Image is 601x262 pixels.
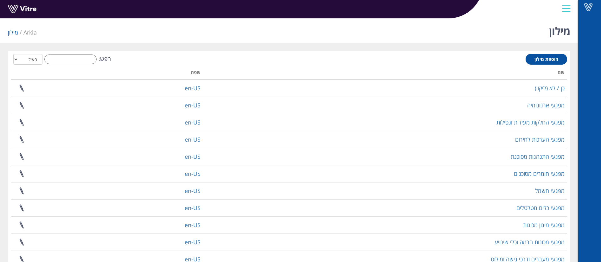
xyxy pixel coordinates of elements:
label: חפש: [42,54,111,64]
a: en-US [185,101,201,109]
span: הוספת מילון [534,56,558,62]
a: en-US [185,238,201,246]
a: en-US [185,221,201,229]
th: שפה [107,67,203,80]
h1: מילון [549,16,570,43]
a: en-US [185,84,201,92]
input: חפש: [44,54,97,64]
a: en-US [185,170,201,177]
a: מפגעי הערכות לחירום [515,136,565,143]
a: en-US [185,204,201,212]
a: מפגעי החלקות מעידות ונפילות [496,118,565,126]
a: en-US [185,136,201,143]
a: מפגעי ארגונומיה [527,101,565,109]
a: en-US [185,118,201,126]
a: מפגעי מיגון מכונות [523,221,565,229]
a: en-US [185,153,201,160]
a: en-US [185,187,201,195]
a: מפגעי התנהגות מסוכנת [511,153,565,160]
a: כן / לא (ליקוי) [535,84,565,92]
a: מפגעי חומרים מסוכנים [514,170,565,177]
a: מפגעי חשמל [535,187,565,195]
span: 328 [23,29,37,36]
li: מילון [8,29,23,37]
a: הוספת מילון [526,54,567,65]
th: שם [203,67,567,80]
a: מפגעי מכונות הרמה וכלי שינויע [495,238,565,246]
a: מפגעי כלים מטלטלים [516,204,565,212]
